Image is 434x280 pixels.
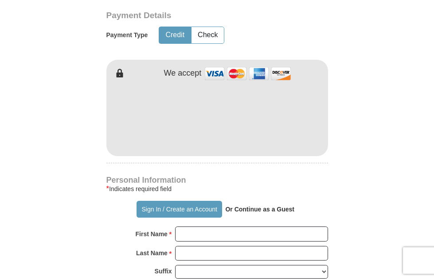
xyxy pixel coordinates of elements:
strong: Or Continue as a Guest [225,206,294,213]
button: Credit [159,27,191,43]
strong: First Name [136,228,168,240]
h4: We accept [164,69,202,78]
h4: Personal Information [106,176,328,184]
h5: Payment Type [106,31,148,39]
button: Sign In / Create an Account [137,201,222,218]
strong: Suffix [155,265,172,277]
div: Indicates required field [106,184,328,194]
h3: Payment Details [106,11,332,21]
button: Check [192,27,224,43]
img: credit cards accepted [203,64,292,83]
strong: Last Name [136,247,168,259]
